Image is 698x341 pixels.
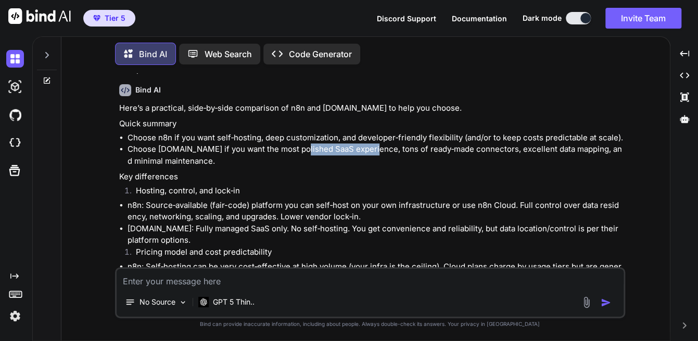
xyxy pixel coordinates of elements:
img: GPT 5 Thinking High [198,297,209,307]
li: [DOMAIN_NAME]: Fully managed SaaS only. No self‑hosting. You get convenience and reliability, but... [128,223,623,246]
p: Key differences [119,171,623,183]
button: Invite Team [605,8,681,29]
span: Documentation [452,14,507,23]
img: icon [601,297,611,308]
p: Bind can provide inaccurate information, including about people. Always double-check its answers.... [115,320,625,328]
button: Discord Support [377,13,436,24]
li: Choose [DOMAIN_NAME] if you want the most polished SaaS experience, tons of ready‑made connectors... [128,143,623,167]
li: n8n: Source‑available (fair-code) platform you can self‑host on your own infrastructure or use n8... [128,200,623,223]
li: Pricing model and cost predictability [128,246,623,261]
img: Pick Models [179,298,187,307]
p: GPT 5 Thin.. [213,297,255,307]
p: Code Generator [289,48,352,60]
li: Choose n8n if you want self‑hosting, deep customization, and developer‑friendly flexibility (and/... [128,132,623,144]
p: Here’s a practical, side‑by‑side comparison of n8n and [DOMAIN_NAME] to help you choose. [119,102,623,114]
span: Tier 5 [105,13,125,23]
img: attachment [580,296,592,308]
li: n8n: Self‑hosting can be very cost‑effective at high volume (your infra is the ceiling). Cloud pl... [128,261,623,284]
img: cloudideIcon [6,134,24,152]
span: Discord Support [377,14,436,23]
p: Quick summary [119,118,623,130]
button: Documentation [452,13,507,24]
img: githubDark [6,106,24,124]
p: Web Search [205,48,252,60]
p: No Source [139,297,175,307]
span: Dark mode [523,13,562,23]
p: Bind AI [139,48,167,60]
li: Hosting, control, and lock‑in [128,185,623,200]
img: darkAi-studio [6,78,24,96]
img: premium [93,15,100,21]
h6: Bind AI [135,85,161,95]
img: Bind AI [8,8,71,24]
img: settings [6,307,24,325]
img: darkChat [6,50,24,68]
button: premiumTier 5 [83,10,135,27]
